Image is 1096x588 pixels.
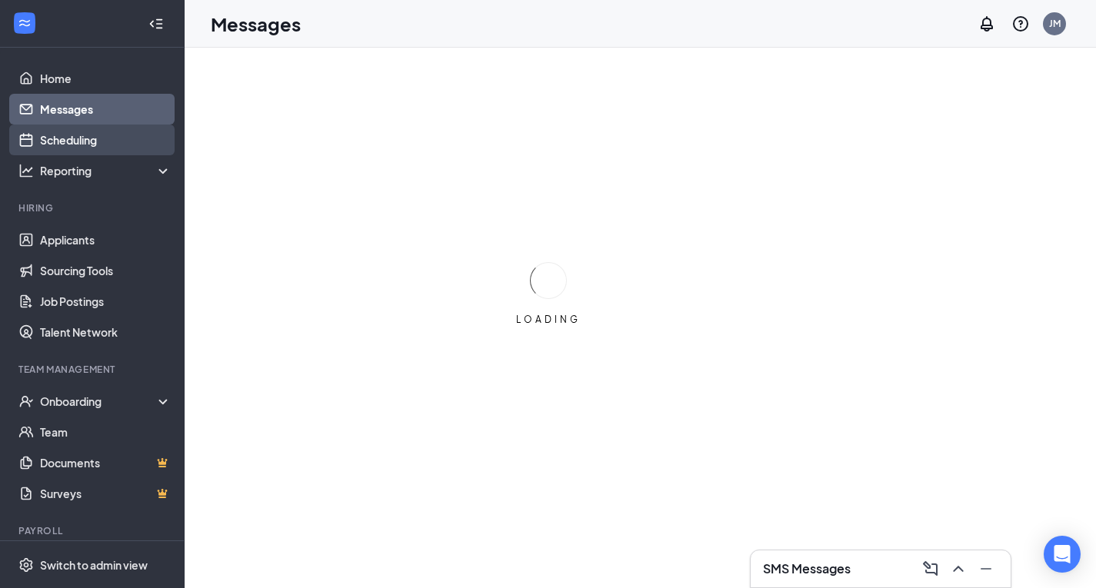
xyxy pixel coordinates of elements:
[977,560,995,578] svg: Minimize
[18,201,168,214] div: Hiring
[40,125,172,155] a: Scheduling
[40,417,172,447] a: Team
[974,556,998,581] button: Minimize
[18,557,34,573] svg: Settings
[18,163,34,178] svg: Analysis
[510,313,587,326] div: LOADING
[918,556,943,581] button: ComposeMessage
[18,363,168,376] div: Team Management
[40,478,172,509] a: SurveysCrown
[148,16,164,32] svg: Collapse
[40,63,172,94] a: Home
[211,11,301,37] h1: Messages
[946,556,971,581] button: ChevronUp
[763,560,851,577] h3: SMS Messages
[40,255,172,286] a: Sourcing Tools
[40,317,172,347] a: Talent Network
[40,394,158,409] div: Onboarding
[40,557,148,573] div: Switch to admin view
[18,524,168,537] div: Payroll
[978,15,996,33] svg: Notifications
[1011,15,1030,33] svg: QuestionInfo
[18,394,34,409] svg: UserCheck
[40,286,172,317] a: Job Postings
[40,447,172,478] a: DocumentsCrown
[921,560,940,578] svg: ComposeMessage
[1044,536,1081,573] div: Open Intercom Messenger
[949,560,968,578] svg: ChevronUp
[40,224,172,255] a: Applicants
[1049,17,1061,30] div: JM
[17,15,32,31] svg: WorkstreamLogo
[40,94,172,125] a: Messages
[40,163,172,178] div: Reporting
